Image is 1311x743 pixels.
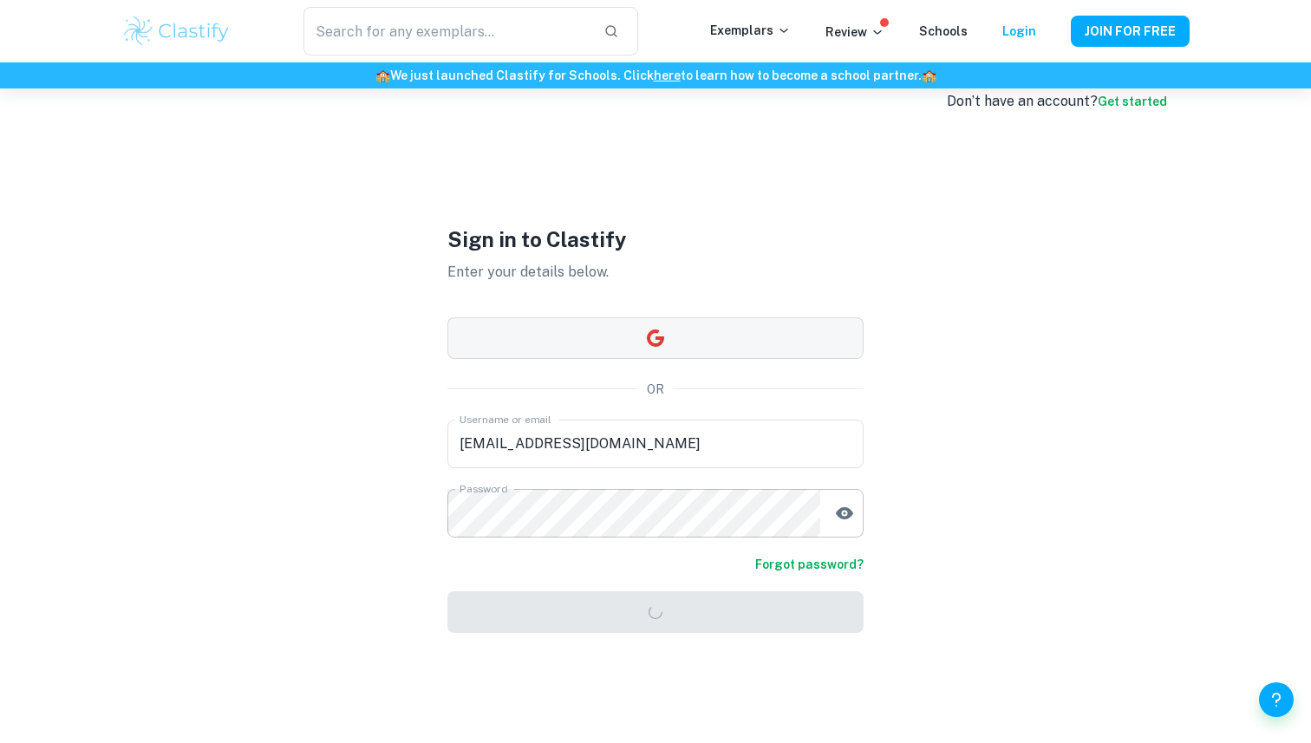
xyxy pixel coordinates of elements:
label: Username or email [460,412,551,427]
input: Search for any exemplars... [303,7,590,55]
p: OR [647,380,664,399]
p: Exemplars [710,21,791,40]
a: Schools [919,24,968,38]
span: 🏫 [375,68,390,82]
h1: Sign in to Clastify [447,224,864,255]
img: Clastify logo [121,14,232,49]
h6: We just launched Clastify for Schools. Click to learn how to become a school partner. [3,66,1308,85]
span: 🏫 [922,68,936,82]
a: Get started [1098,95,1167,108]
p: Review [825,23,884,42]
div: Don’t have an account? [947,91,1167,112]
a: Forgot password? [755,555,864,574]
button: Help and Feedback [1259,682,1294,717]
label: Password [460,481,507,496]
a: Login [1002,24,1036,38]
button: JOIN FOR FREE [1071,16,1190,47]
p: Enter your details below. [447,262,864,283]
a: here [654,68,681,82]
